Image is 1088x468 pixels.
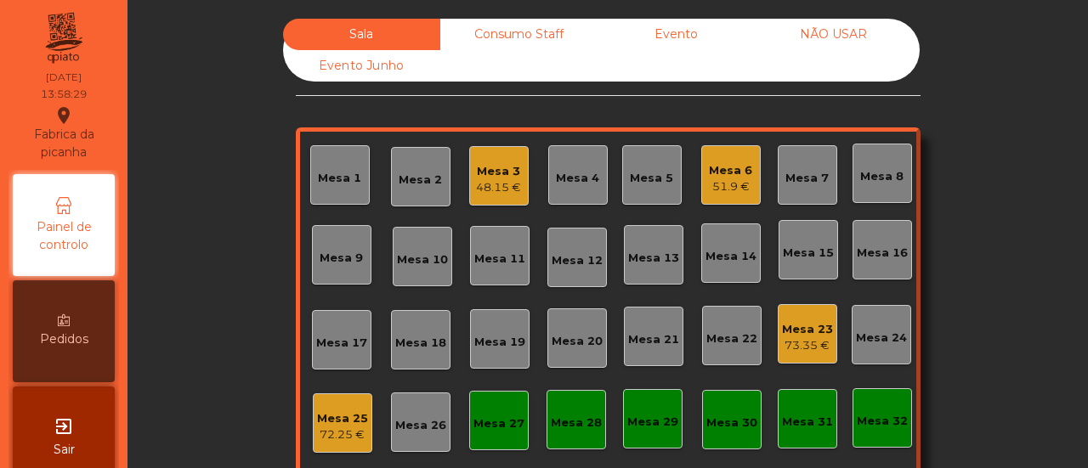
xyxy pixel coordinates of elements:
div: Mesa 4 [556,170,599,187]
div: Mesa 13 [628,250,679,267]
div: Mesa 11 [474,251,525,268]
div: Mesa 8 [860,168,904,185]
div: Mesa 3 [476,163,521,180]
div: Mesa 5 [630,170,673,187]
span: Sair [54,441,75,459]
span: Painel de controlo [17,218,110,254]
div: Mesa 21 [628,331,679,348]
span: Pedidos [40,330,88,348]
div: Mesa 27 [473,415,524,432]
div: 48.15 € [476,179,521,196]
i: exit_to_app [54,416,74,437]
div: Mesa 24 [856,330,907,347]
div: Mesa 16 [857,245,908,262]
div: Mesa 23 [782,321,833,338]
div: Evento [598,19,755,50]
div: Mesa 12 [552,252,603,269]
div: NÃO USAR [755,19,912,50]
div: Mesa 2 [399,172,442,189]
div: 73.35 € [782,337,833,354]
div: Mesa 22 [706,330,757,347]
div: Mesa 6 [709,162,752,179]
i: location_on [54,105,74,126]
div: Mesa 26 [395,417,446,434]
div: Mesa 30 [706,414,757,431]
div: 72.25 € [317,426,368,443]
div: Mesa 19 [474,334,525,351]
div: Mesa 7 [785,170,829,187]
div: Mesa 32 [857,413,908,430]
div: Mesa 25 [317,410,368,427]
div: Consumo Staff [440,19,598,50]
div: Mesa 15 [783,245,834,262]
div: Mesa 1 [318,170,361,187]
div: Mesa 17 [316,335,367,352]
div: Mesa 31 [782,414,833,431]
div: Mesa 28 [551,414,602,431]
div: 13:58:29 [41,87,87,102]
img: qpiato [42,8,84,68]
div: Mesa 29 [627,414,678,431]
div: Mesa 10 [397,251,448,268]
div: Mesa 18 [395,335,446,352]
div: Mesa 14 [705,248,756,265]
div: Evento Junho [283,50,440,82]
div: Fabrica da picanha [14,105,114,161]
div: 51.9 € [709,178,752,195]
div: Mesa 20 [552,333,603,350]
div: Mesa 9 [320,250,363,267]
div: Sala [283,19,440,50]
div: [DATE] [46,70,82,85]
